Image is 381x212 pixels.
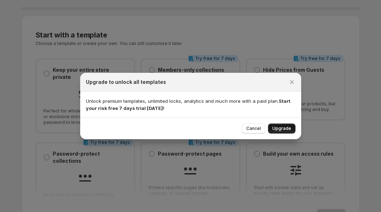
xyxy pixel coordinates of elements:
p: Unlock premium templates, unlimited locks, analytics and much more with a paid plan. [86,97,295,112]
h2: Upgrade to unlock all templates [86,79,166,86]
button: Cancel [242,123,265,133]
span: Cancel [246,126,261,131]
span: Upgrade [272,126,291,131]
button: Upgrade [268,123,295,133]
button: Close [287,77,297,87]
